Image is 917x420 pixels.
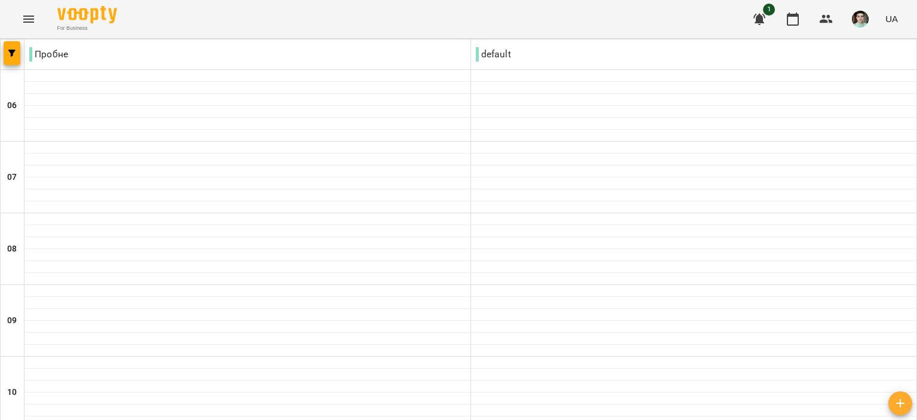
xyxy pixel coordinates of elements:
[7,171,17,184] h6: 07
[7,386,17,399] h6: 10
[29,47,68,62] p: Пробне
[7,99,17,112] h6: 06
[14,5,43,33] button: Menu
[881,8,903,30] button: UA
[888,391,912,415] button: Створити урок
[763,4,775,16] span: 1
[476,47,511,62] p: default
[7,243,17,256] h6: 08
[57,6,117,23] img: Voopty Logo
[885,13,898,25] span: UA
[852,11,869,27] img: 8482cb4e613eaef2b7d25a10e2b5d949.jpg
[7,314,17,327] h6: 09
[57,24,117,32] span: For Business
